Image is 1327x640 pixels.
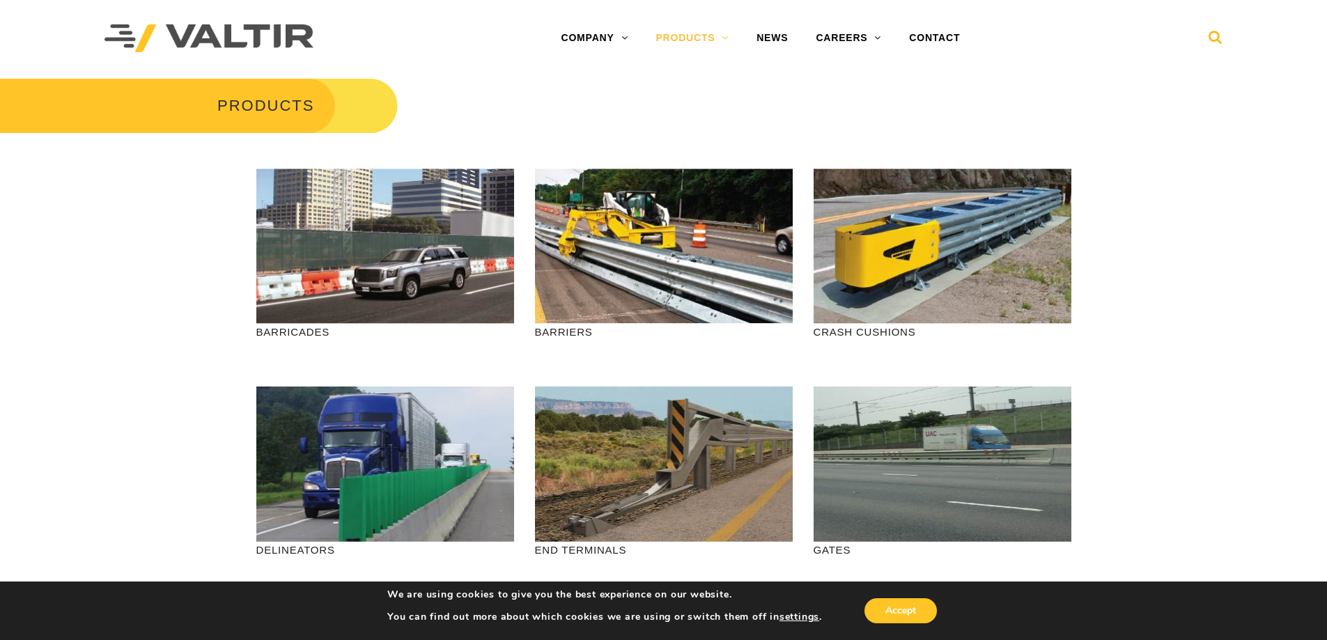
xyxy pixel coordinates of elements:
[547,24,642,52] a: COMPANY
[256,324,514,340] p: BARRICADES
[743,24,802,52] a: NEWS
[864,598,937,623] button: Accept
[802,24,895,52] a: CAREERS
[779,611,819,623] button: settings
[387,588,822,601] p: We are using cookies to give you the best experience on our website.
[535,542,793,558] p: END TERMINALS
[104,24,313,53] img: Valtir
[535,324,793,340] p: BARRIERS
[387,611,822,623] p: You can find out more about which cookies we are using or switch them off in .
[814,542,1071,558] p: GATES
[814,324,1071,340] p: CRASH CUSHIONS
[895,24,974,52] a: CONTACT
[256,542,514,558] p: DELINEATORS
[642,24,743,52] a: PRODUCTS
